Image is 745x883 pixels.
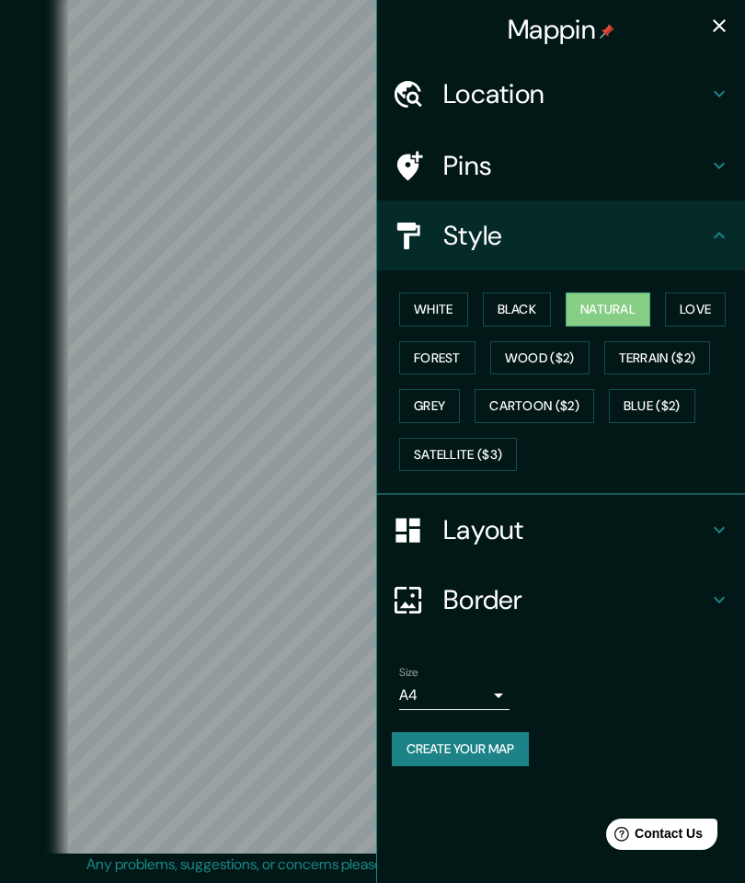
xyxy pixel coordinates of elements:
h4: Style [443,219,708,252]
button: Grey [399,389,460,423]
h4: Layout [443,513,708,546]
button: Terrain ($2) [604,341,711,375]
button: Wood ($2) [490,341,590,375]
button: Create your map [392,732,529,766]
button: Natural [566,292,650,327]
h4: Border [443,583,708,616]
button: White [399,292,468,327]
img: pin-icon.png [600,24,614,39]
p: Any problems, suggestions, or concerns please email . [86,854,652,876]
div: Pins [377,131,745,201]
div: Border [377,565,745,635]
div: Style [377,201,745,270]
label: Size [399,665,418,681]
div: Location [377,59,745,129]
button: Cartoon ($2) [475,389,594,423]
h4: Mappin [508,13,614,46]
button: Satellite ($3) [399,438,517,472]
h4: Location [443,77,708,110]
div: Layout [377,495,745,565]
button: Forest [399,341,476,375]
button: Love [665,292,726,327]
h4: Pins [443,149,708,182]
div: A4 [399,681,510,710]
button: Black [483,292,552,327]
button: Blue ($2) [609,389,695,423]
iframe: Help widget launcher [581,811,725,863]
